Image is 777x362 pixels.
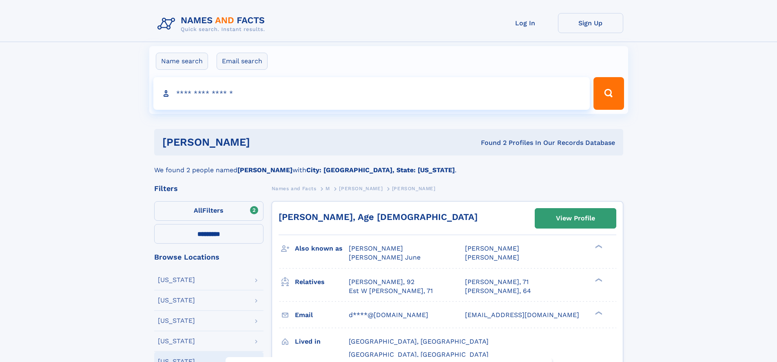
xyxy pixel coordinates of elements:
[593,277,603,282] div: ❯
[295,308,349,322] h3: Email
[154,201,263,221] label: Filters
[154,13,272,35] img: Logo Names and Facts
[162,137,365,147] h1: [PERSON_NAME]
[535,209,616,228] a: View Profile
[154,155,623,175] div: We found 2 people named with .
[349,253,421,261] span: [PERSON_NAME] June
[349,286,433,295] a: Est W [PERSON_NAME], 71
[349,278,414,286] a: [PERSON_NAME], 92
[295,335,349,349] h3: Lived in
[339,186,383,191] span: [PERSON_NAME]
[237,166,292,174] b: [PERSON_NAME]
[593,310,603,315] div: ❯
[465,311,579,319] span: [EMAIL_ADDRESS][DOMAIN_NAME]
[153,77,590,110] input: search input
[465,244,519,252] span: [PERSON_NAME]
[325,183,330,193] a: M
[158,277,195,283] div: [US_STATE]
[154,185,263,192] div: Filters
[593,244,603,249] div: ❯
[295,275,349,289] h3: Relatives
[158,318,195,324] div: [US_STATE]
[349,338,489,345] span: [GEOGRAPHIC_DATA], [GEOGRAPHIC_DATA]
[158,338,195,344] div: [US_STATE]
[194,207,202,214] span: All
[156,53,208,70] label: Name search
[339,183,383,193] a: [PERSON_NAME]
[349,244,403,252] span: [PERSON_NAME]
[217,53,268,70] label: Email search
[558,13,623,33] a: Sign Up
[272,183,317,193] a: Names and Facts
[465,253,519,261] span: [PERSON_NAME]
[392,186,436,191] span: [PERSON_NAME]
[325,186,330,191] span: M
[465,286,531,295] a: [PERSON_NAME], 64
[306,166,455,174] b: City: [GEOGRAPHIC_DATA], State: [US_STATE]
[465,278,529,286] a: [PERSON_NAME], 71
[593,77,624,110] button: Search Button
[154,253,263,261] div: Browse Locations
[295,242,349,255] h3: Also known as
[279,212,478,222] a: [PERSON_NAME], Age [DEMOGRAPHIC_DATA]
[158,297,195,304] div: [US_STATE]
[493,13,558,33] a: Log In
[349,351,489,358] span: [GEOGRAPHIC_DATA], [GEOGRAPHIC_DATA]
[365,138,615,147] div: Found 2 Profiles In Our Records Database
[556,209,595,228] div: View Profile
